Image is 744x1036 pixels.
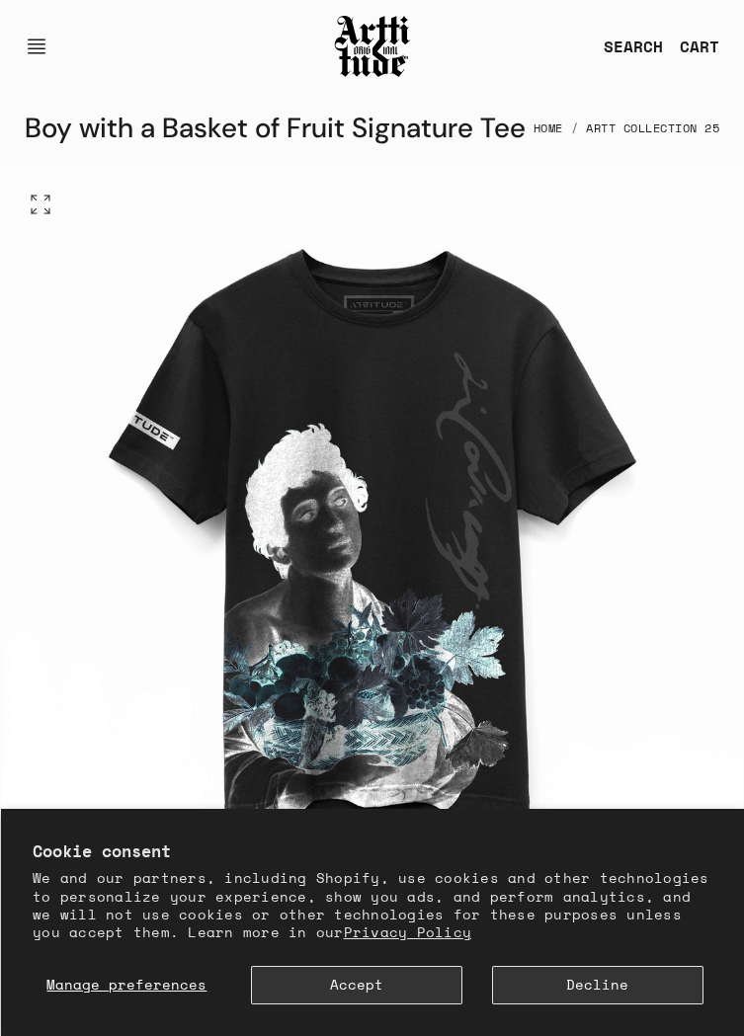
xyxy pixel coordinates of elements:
span: Manage preferences [46,974,207,995]
h2: Cookie consent [33,840,713,862]
a: Home [534,107,563,150]
div: Boy with a Basket of Fruit Signature Tee [25,105,526,152]
button: Decline [492,966,703,1004]
button: Accept [251,966,462,1004]
a: Artt Collection 25 [586,107,719,150]
a: SEARCH [588,27,664,66]
a: Open cart [664,27,719,66]
p: We and our partners, including Shopify, use cookies and other technologies to personalize your ex... [33,869,713,941]
img: Boy with a Basket of Fruit Signature Tee [1,165,744,908]
div: CART [680,35,719,58]
button: Open navigation [25,23,60,70]
a: Privacy Policy [344,921,472,942]
img: Arttitude [333,13,412,80]
button: Manage preferences [33,966,221,1004]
